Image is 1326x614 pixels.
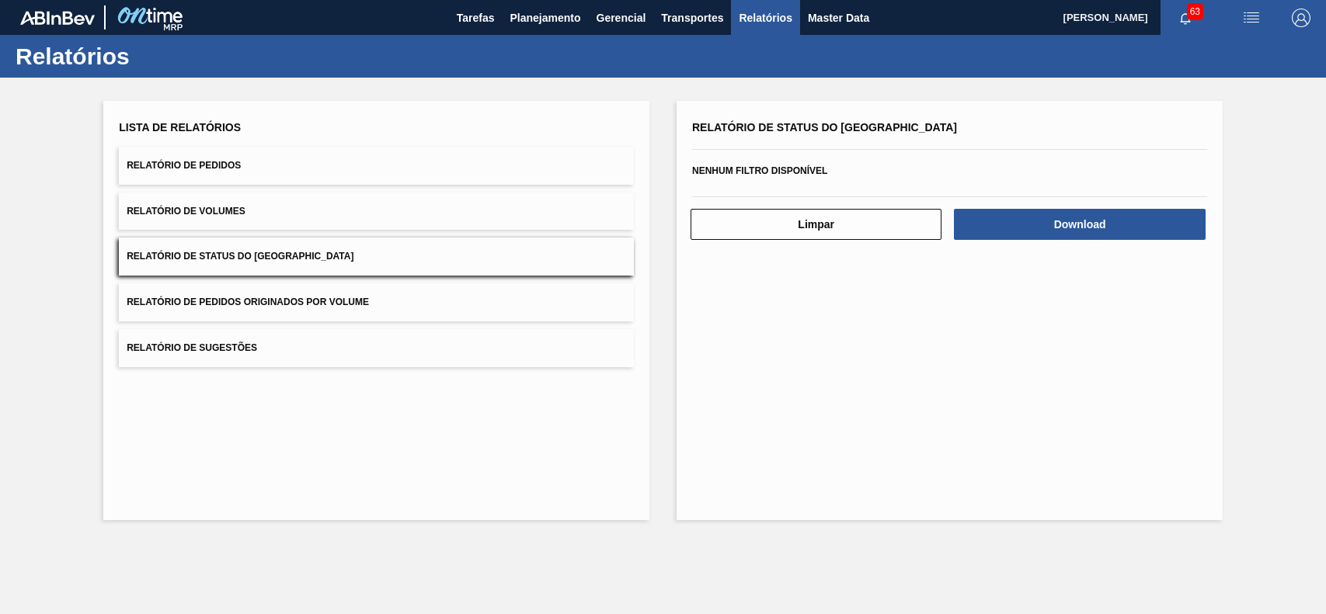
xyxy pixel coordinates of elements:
img: TNhmsLtSVTkK8tSr43FrP2fwEKptu5GPRR3wAAAABJRU5ErkJggg== [20,11,95,25]
button: Relatório de Status do [GEOGRAPHIC_DATA] [119,238,634,276]
h1: Relatórios [16,47,291,65]
span: Relatório de Status do [GEOGRAPHIC_DATA] [692,121,957,134]
span: Relatório de Volumes [127,206,245,217]
span: Relatório de Status do [GEOGRAPHIC_DATA] [127,251,353,262]
button: Relatório de Sugestões [119,329,634,367]
span: Nenhum filtro disponível [692,165,827,176]
span: Relatório de Sugestões [127,342,257,353]
span: Relatório de Pedidos Originados por Volume [127,297,369,307]
button: Relatório de Pedidos [119,147,634,185]
button: Relatório de Volumes [119,193,634,231]
button: Relatório de Pedidos Originados por Volume [119,283,634,321]
button: Notificações [1161,7,1210,29]
span: Lista de Relatórios [119,121,241,134]
span: 63 [1187,3,1203,20]
span: Tarefas [457,9,495,27]
span: Gerencial [597,9,646,27]
span: Master Data [808,9,869,27]
img: userActions [1242,9,1261,27]
span: Transportes [661,9,723,27]
button: Download [954,209,1205,240]
img: Logout [1292,9,1310,27]
span: Relatórios [739,9,792,27]
span: Relatório de Pedidos [127,160,241,171]
button: Limpar [691,209,941,240]
span: Planejamento [510,9,580,27]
